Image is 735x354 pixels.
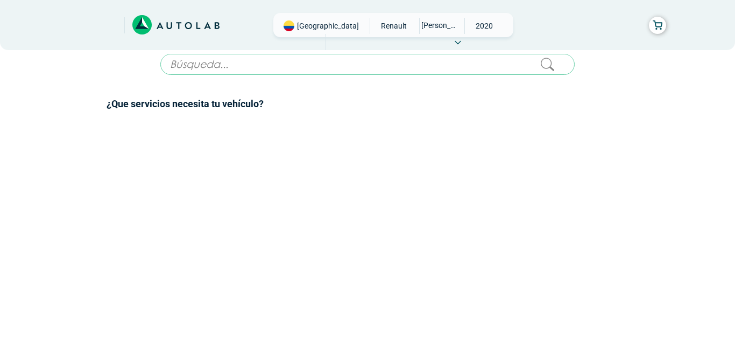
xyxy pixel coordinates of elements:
[160,54,575,75] input: Búsqueda...
[374,18,413,34] span: RENAULT
[107,97,628,111] h2: ¿Que servicios necesita tu vehículo?
[284,20,294,31] img: Flag of COLOMBIA
[297,20,359,31] span: [GEOGRAPHIC_DATA]
[465,18,503,34] span: 2020
[420,18,458,33] span: [PERSON_NAME] LIFE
